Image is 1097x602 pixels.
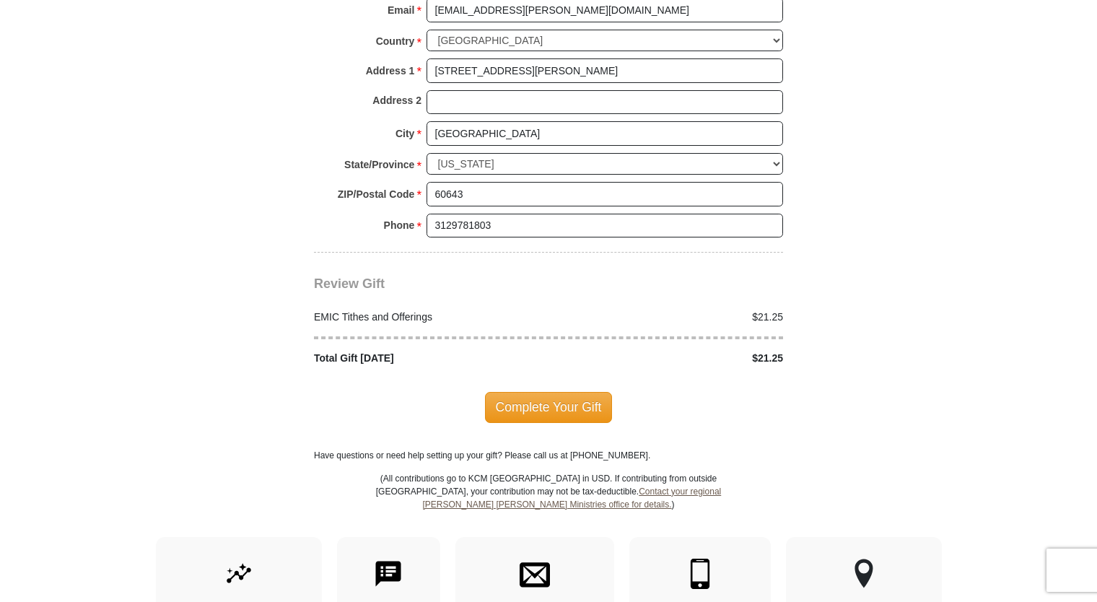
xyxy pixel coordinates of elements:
strong: Address 2 [372,90,421,110]
div: $21.25 [548,310,791,325]
p: (All contributions go to KCM [GEOGRAPHIC_DATA] in USD. If contributing from outside [GEOGRAPHIC_D... [375,472,722,537]
div: EMIC Tithes and Offerings [307,310,549,325]
span: Complete Your Gift [485,392,613,422]
img: other-region [854,559,874,589]
strong: Country [376,31,415,51]
img: give-by-stock.svg [224,559,254,589]
strong: ZIP/Postal Code [338,184,415,204]
img: text-to-give.svg [373,559,403,589]
p: Have questions or need help setting up your gift? Please call us at [PHONE_NUMBER]. [314,449,783,462]
strong: State/Province [344,154,414,175]
a: Contact your regional [PERSON_NAME] [PERSON_NAME] Ministries office for details. [422,487,721,510]
img: envelope.svg [520,559,550,589]
img: mobile.svg [685,559,715,589]
div: $21.25 [548,351,791,366]
strong: Phone [384,215,415,235]
strong: City [395,123,414,144]
div: Total Gift [DATE] [307,351,549,366]
strong: Address 1 [366,61,415,81]
span: Review Gift [314,276,385,291]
